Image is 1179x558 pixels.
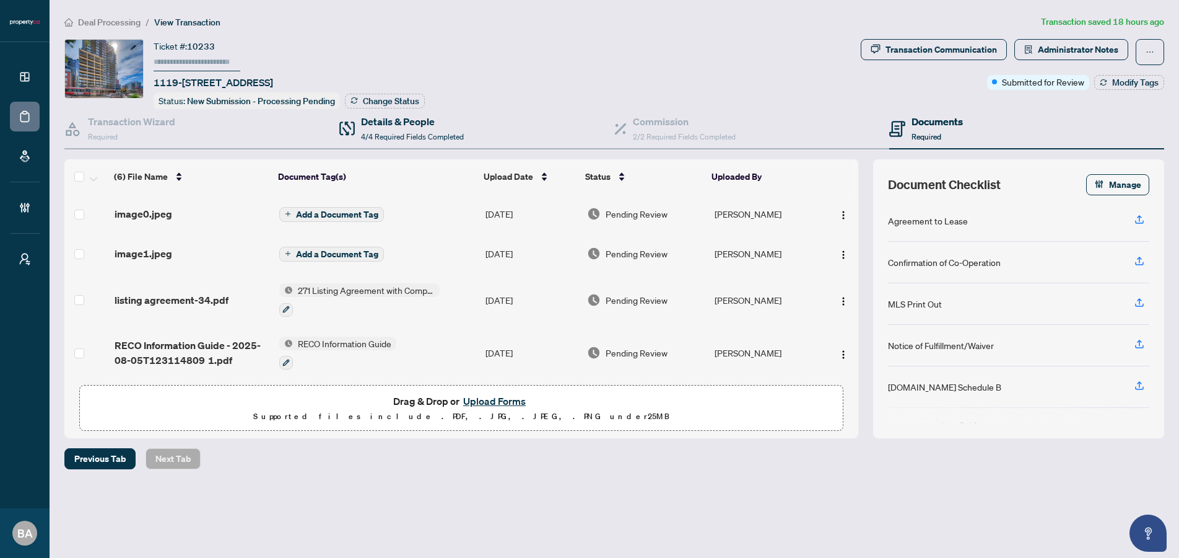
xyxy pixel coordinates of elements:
span: Status [585,170,611,184]
th: Upload Date [479,159,580,194]
div: Agreement to Lease [888,214,968,228]
div: Ticket #: [154,39,215,53]
span: RECO Information Guide - 2025-08-05T123114809 1.pdf [115,338,269,368]
div: MLS Print Out [888,297,942,311]
span: Add a Document Tag [296,210,378,219]
span: Required [88,132,118,141]
div: Status: [154,92,340,109]
h4: Documents [911,114,963,129]
span: image0.jpeg [115,206,172,221]
span: ellipsis [1146,48,1154,56]
span: RECO Information Guide [293,337,396,350]
img: Logo [838,296,848,306]
span: BA [17,525,33,542]
button: Logo [833,244,853,263]
span: 1119-[STREET_ADDRESS] [154,75,273,90]
span: Drag & Drop or [393,393,529,409]
span: Submitted for Review [1002,75,1084,89]
button: Administrator Notes [1014,39,1128,60]
div: [DOMAIN_NAME] Schedule B [888,380,1001,394]
img: Document Status [587,293,601,307]
th: Status [580,159,707,194]
td: [PERSON_NAME] [710,327,822,380]
td: [PERSON_NAME] [710,194,822,234]
button: Add a Document Tag [279,247,384,262]
span: plus [285,211,291,217]
span: Pending Review [606,346,668,360]
span: Previous Tab [74,449,126,469]
th: Uploaded By [707,159,819,194]
span: Pending Review [606,247,668,260]
span: Manage [1109,175,1141,195]
span: 10233 [187,41,215,52]
th: (6) File Name [109,159,273,194]
img: Logo [838,250,848,260]
span: Administrator Notes [1038,40,1118,60]
span: 2/2 Required Fields Completed [633,132,736,141]
span: plus [285,250,291,257]
td: [DATE] [481,327,583,380]
span: solution [1024,45,1033,54]
button: Add a Document Tag [279,246,384,262]
button: Status IconRECO Information Guide [279,337,396,370]
button: Open asap [1129,515,1167,552]
td: [DATE] [481,234,583,273]
button: Manage [1086,174,1149,195]
span: Pending Review [606,293,668,307]
span: Modify Tags [1112,78,1159,87]
th: Document Tag(s) [273,159,479,194]
span: 4/4 Required Fields Completed [361,132,464,141]
span: (6) File Name [114,170,168,184]
h4: Details & People [361,114,464,129]
button: Add a Document Tag [279,207,384,222]
div: Transaction Communication [885,40,997,60]
td: [DATE] [481,194,583,234]
button: Modify Tags [1094,75,1164,90]
div: Notice of Fulfillment/Waiver [888,339,994,352]
div: Confirmation of Co-Operation [888,255,1001,269]
button: Next Tab [146,448,201,469]
td: [PERSON_NAME] [710,273,822,327]
img: Status Icon [279,337,293,350]
span: Document Checklist [888,176,1001,193]
img: Document Status [587,346,601,360]
img: Status Icon [279,283,293,297]
li: / [146,15,149,29]
p: Supported files include .PDF, .JPG, .JPEG, .PNG under 25 MB [87,409,835,424]
button: Upload Forms [459,393,529,409]
span: home [64,18,73,27]
span: 271 Listing Agreement with Company Schedule A [293,283,440,297]
button: Status Icon271 Listing Agreement with Company Schedule A [279,283,440,317]
td: [PERSON_NAME] [710,234,822,273]
button: Logo [833,343,853,363]
article: Transaction saved 18 hours ago [1041,15,1164,29]
button: Transaction Communication [861,39,1007,60]
span: user-switch [19,253,31,265]
button: Previous Tab [64,448,136,469]
span: Deal Processing [78,17,141,28]
img: Logo [838,350,848,360]
img: Logo [838,210,848,220]
span: Pending Review [606,207,668,221]
img: logo [10,19,40,26]
span: Change Status [363,97,419,105]
h4: Transaction Wizard [88,114,175,129]
span: View Transaction [154,17,220,28]
button: Logo [833,290,853,310]
td: [DATE] [481,273,583,327]
button: Add a Document Tag [279,206,384,222]
span: Add a Document Tag [296,250,378,259]
span: listing agreement-34.pdf [115,293,228,308]
span: image1.jpeg [115,246,172,261]
button: Change Status [345,94,425,108]
span: Drag & Drop orUpload FormsSupported files include .PDF, .JPG, .JPEG, .PNG under25MB [80,386,843,432]
img: Document Status [587,207,601,221]
span: New Submission - Processing Pending [187,95,335,107]
span: Required [911,132,941,141]
button: Logo [833,204,853,224]
span: Upload Date [484,170,533,184]
img: IMG-C12330781_1.jpg [65,40,143,98]
h4: Commission [633,114,736,129]
img: Document Status [587,247,601,260]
